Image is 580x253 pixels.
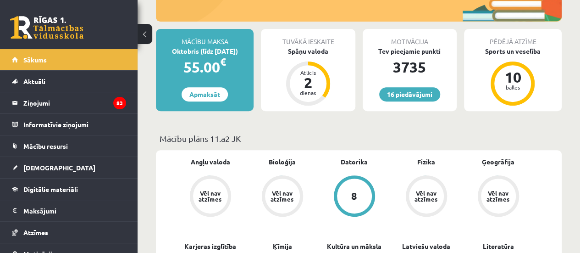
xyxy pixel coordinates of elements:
div: balles [499,84,526,90]
span: Sākums [23,56,47,64]
span: € [220,55,226,68]
a: Bioloģija [269,157,296,167]
a: 8 [318,175,390,219]
div: Sports un veselība [464,46,562,56]
span: Aktuāli [23,77,45,85]
a: Sākums [12,49,126,70]
div: Mācību maksa [156,29,254,46]
div: dienas [294,90,322,96]
a: Rīgas 1. Tālmācības vidusskola [10,16,83,39]
a: Vēl nav atzīmes [174,175,246,219]
a: Vēl nav atzīmes [462,175,534,219]
a: Karjeras izglītība [184,242,236,251]
a: [DEMOGRAPHIC_DATA] [12,157,126,178]
div: Tuvākā ieskaite [261,29,355,46]
span: Digitālie materiāli [23,185,78,193]
div: Spāņu valoda [261,46,355,56]
a: Sports un veselība 10 balles [464,46,562,107]
a: Spāņu valoda Atlicis 2 dienas [261,46,355,107]
legend: Informatīvie ziņojumi [23,114,126,135]
div: 10 [499,70,526,84]
div: 8 [351,191,357,201]
a: Literatūra [483,242,514,251]
span: Mācību resursi [23,142,68,150]
div: Vēl nav atzīmes [486,190,511,202]
div: Tev pieejamie punkti [363,46,457,56]
p: Mācību plāns 11.a2 JK [160,132,558,145]
div: Motivācija [363,29,457,46]
div: Vēl nav atzīmes [270,190,295,202]
i: 83 [113,97,126,109]
a: Maksājumi [12,200,126,221]
div: Vēl nav atzīmes [414,190,439,202]
a: Ģeogrāfija [482,157,514,167]
div: 2 [294,75,322,90]
a: Apmaksāt [182,87,228,101]
a: 16 piedāvājumi [379,87,440,101]
a: Fizika [417,157,435,167]
div: Atlicis [294,70,322,75]
a: Datorika [341,157,368,167]
a: Atzīmes [12,222,126,243]
span: [DEMOGRAPHIC_DATA] [23,163,95,172]
a: Latviešu valoda [402,242,450,251]
a: Vēl nav atzīmes [390,175,462,219]
a: Vēl nav atzīmes [246,175,318,219]
a: Ķīmija [273,242,292,251]
span: Atzīmes [23,228,48,236]
a: Angļu valoda [191,157,230,167]
legend: Ziņojumi [23,92,126,113]
div: 3735 [363,56,457,78]
a: Mācību resursi [12,135,126,157]
a: Aktuāli [12,71,126,92]
div: Oktobris (līdz [DATE]) [156,46,254,56]
legend: Maksājumi [23,200,126,221]
div: Vēl nav atzīmes [198,190,223,202]
div: 55.00 [156,56,254,78]
a: Digitālie materiāli [12,179,126,200]
div: Pēdējā atzīme [464,29,562,46]
a: Ziņojumi83 [12,92,126,113]
a: Informatīvie ziņojumi [12,114,126,135]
